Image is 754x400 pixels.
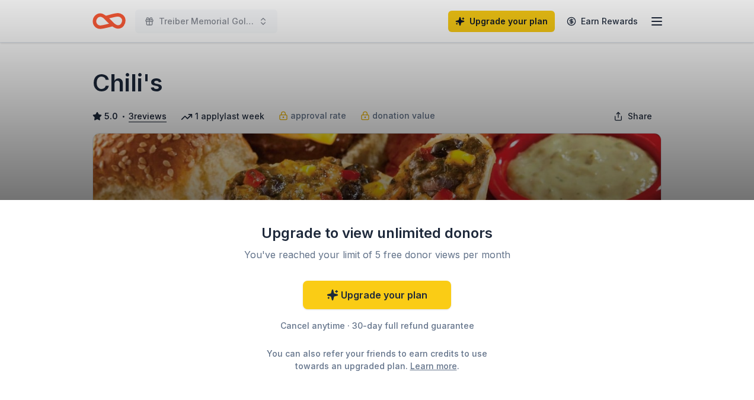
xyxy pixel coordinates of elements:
[223,224,531,243] div: Upgrade to view unlimited donors
[410,360,457,372] a: Learn more
[256,347,498,372] div: You can also refer your friends to earn credits to use towards an upgraded plan. .
[303,281,451,309] a: Upgrade your plan
[237,247,517,262] div: You've reached your limit of 5 free donor views per month
[223,319,531,333] div: Cancel anytime · 30-day full refund guarantee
